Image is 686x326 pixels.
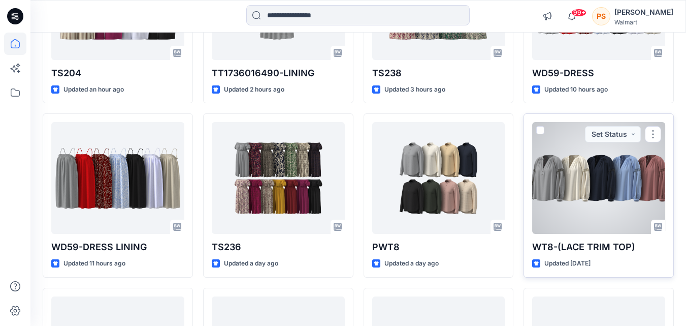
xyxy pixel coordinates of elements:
p: Updated [DATE] [544,258,591,269]
a: TS236 [212,122,345,234]
p: Updated 10 hours ago [544,84,608,95]
p: Updated a day ago [384,258,439,269]
div: [PERSON_NAME] [614,6,673,18]
span: 99+ [571,9,586,17]
p: WT8-(LACE TRIM TOP) [532,240,665,254]
p: TS204 [51,66,184,80]
p: WD59-DRESS [532,66,665,80]
a: WD59-DRESS LINING [51,122,184,234]
p: TS238 [372,66,505,80]
p: Updated 11 hours ago [63,258,125,269]
p: TT1736016490-LINING [212,66,345,80]
a: PWT8 [372,122,505,234]
p: Updated an hour ago [63,84,124,95]
p: WD59-DRESS LINING [51,240,184,254]
p: TS236 [212,240,345,254]
div: PS [592,7,610,25]
p: Updated 3 hours ago [384,84,445,95]
p: PWT8 [372,240,505,254]
a: WT8-(LACE TRIM TOP) [532,122,665,234]
p: Updated a day ago [224,258,278,269]
div: Walmart [614,18,673,26]
p: Updated 2 hours ago [224,84,284,95]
